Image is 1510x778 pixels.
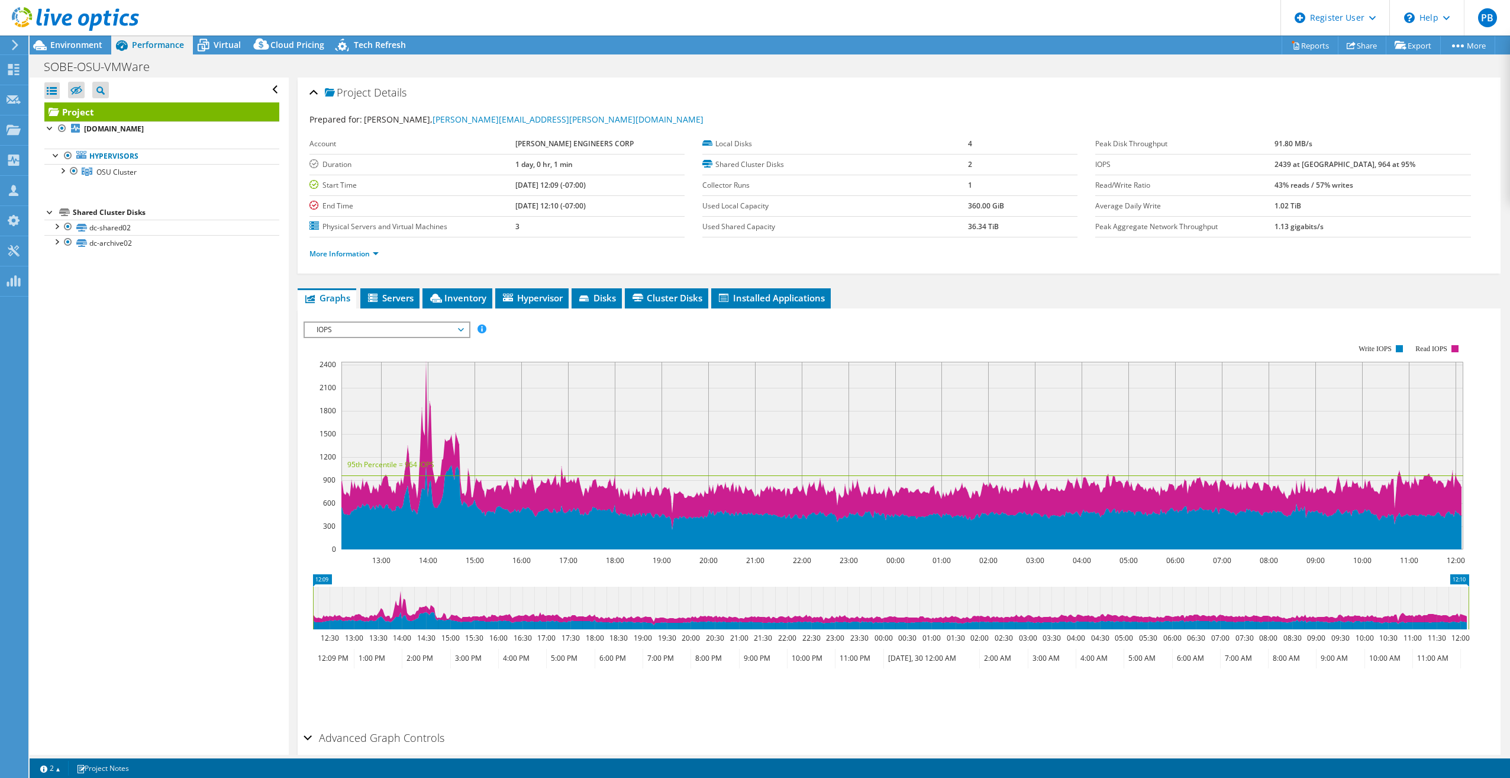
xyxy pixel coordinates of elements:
text: 16:00 [512,555,530,565]
text: 11:00 [1403,633,1421,643]
text: 07:00 [1212,555,1231,565]
text: 95th Percentile = 964 IOPS [347,459,434,470]
text: 08:00 [1259,555,1277,565]
text: 09:30 [1331,633,1349,643]
a: [PERSON_NAME][EMAIL_ADDRESS][PERSON_NAME][DOMAIN_NAME] [433,114,704,125]
text: 16:00 [489,633,507,643]
text: 04:30 [1090,633,1109,643]
b: [DOMAIN_NAME] [84,124,144,134]
b: 36.34 TiB [968,221,999,232]
span: [PERSON_NAME], [364,114,704,125]
b: 2439 at [GEOGRAPHIC_DATA], 964 at 95% [1275,159,1415,169]
text: 16:30 [513,633,531,643]
text: 02:30 [994,633,1012,643]
a: More [1440,36,1495,54]
span: IOPS [311,323,463,337]
b: [PERSON_NAME] ENGINEERS CORP [515,139,634,149]
text: 18:00 [605,555,624,565]
text: 03:00 [1025,555,1044,565]
text: 23:00 [825,633,844,643]
text: 12:00 [1451,633,1469,643]
text: 04:00 [1072,555,1090,565]
text: 20:00 [681,633,699,643]
label: Average Daily Write [1095,200,1275,212]
text: 22:00 [777,633,796,643]
label: IOPS [1095,159,1275,171]
text: 19:00 [633,633,651,643]
text: 20:30 [705,633,724,643]
b: 1 day, 0 hr, 1 min [515,159,573,169]
text: 13:30 [369,633,387,643]
text: 05:00 [1114,633,1132,643]
text: 00:00 [874,633,892,643]
span: OSU Cluster [96,167,137,177]
span: Environment [50,39,102,50]
text: 11:30 [1427,633,1446,643]
label: Account [309,138,515,150]
span: Inventory [428,292,486,304]
text: 13:00 [344,633,363,643]
span: Cluster Disks [631,292,702,304]
text: 2100 [320,382,336,393]
text: 04:00 [1066,633,1085,643]
span: Virtual [214,39,241,50]
label: Duration [309,159,515,171]
text: 05:30 [1138,633,1157,643]
text: 03:30 [1042,633,1060,643]
b: 43% reads / 57% writes [1275,180,1353,190]
b: 1.13 gigabits/s [1275,221,1324,232]
b: 2 [968,159,972,169]
text: 14:00 [418,555,437,565]
label: Used Local Capacity [702,200,968,212]
text: 21:00 [730,633,748,643]
text: 01:00 [932,555,950,565]
div: Shared Cluster Disks [73,205,279,220]
span: PB [1478,8,1497,27]
svg: \n [1404,12,1415,23]
span: Disks [577,292,616,304]
label: End Time [309,200,515,212]
span: Details [374,85,406,99]
h2: Advanced Graph Controls [304,726,444,750]
text: 15:30 [464,633,483,643]
text: 07:00 [1211,633,1229,643]
b: 3 [515,221,520,232]
b: 4 [968,139,972,149]
text: 08:00 [1259,633,1277,643]
text: 23:30 [850,633,868,643]
text: 07:30 [1235,633,1253,643]
text: 11:00 [1399,555,1418,565]
text: 01:30 [946,633,964,643]
text: 22:00 [792,555,811,565]
text: 14:00 [392,633,411,643]
span: Tech Refresh [354,39,406,50]
text: Read IOPS [1415,345,1447,353]
label: Physical Servers and Virtual Machines [309,221,515,233]
text: 15:00 [465,555,483,565]
text: 18:30 [609,633,627,643]
text: Write IOPS [1359,345,1392,353]
text: 09:00 [1306,633,1325,643]
a: OSU Cluster [44,164,279,179]
span: Cloud Pricing [270,39,324,50]
text: 06:00 [1163,633,1181,643]
b: [DATE] 12:10 (-07:00) [515,201,586,211]
span: Graphs [304,292,350,304]
label: Used Shared Capacity [702,221,968,233]
text: 2400 [320,359,336,369]
label: Collector Runs [702,179,968,191]
text: 14:30 [417,633,435,643]
span: Servers [366,292,414,304]
text: 10:30 [1379,633,1397,643]
label: Read/Write Ratio [1095,179,1275,191]
label: Peak Disk Throughput [1095,138,1275,150]
a: dc-archive02 [44,235,279,250]
text: 1800 [320,406,336,416]
text: 01:00 [922,633,940,643]
text: 10:00 [1353,555,1371,565]
a: Project [44,102,279,121]
b: 1.02 TiB [1275,201,1301,211]
a: [DOMAIN_NAME] [44,121,279,137]
a: Export [1386,36,1441,54]
text: 09:00 [1306,555,1324,565]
